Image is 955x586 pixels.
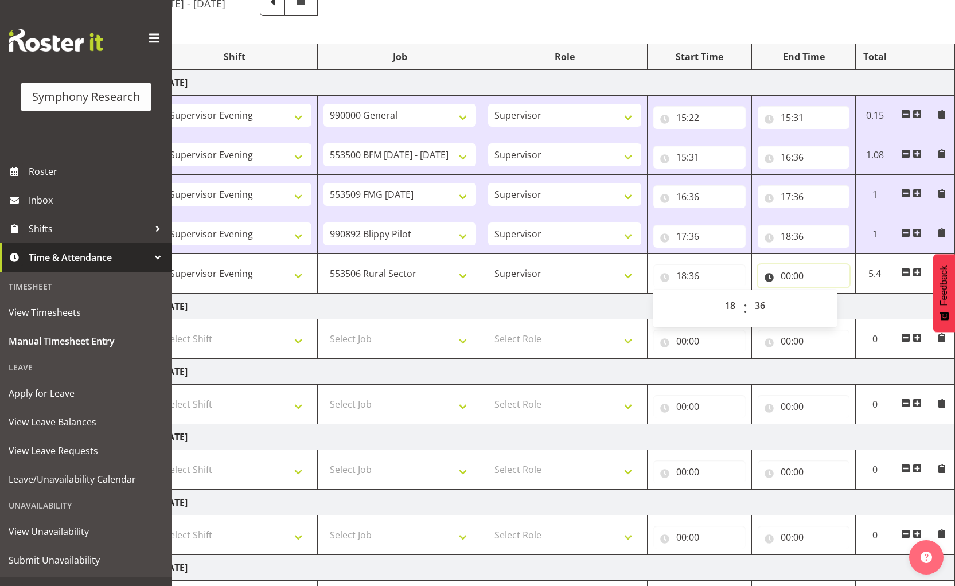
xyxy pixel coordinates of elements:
[653,330,746,353] input: Click to select...
[933,254,955,332] button: Feedback - Show survey
[9,333,163,350] span: Manual Timesheet Entry
[3,465,169,494] a: Leave/Unavailability Calendar
[3,355,169,379] div: Leave
[153,294,955,319] td: [DATE]
[856,254,894,294] td: 5.4
[856,450,894,490] td: 0
[9,413,163,431] span: View Leave Balances
[856,385,894,424] td: 0
[653,106,746,129] input: Click to select...
[939,265,949,306] span: Feedback
[153,490,955,515] td: [DATE]
[153,70,955,96] td: [DATE]
[32,88,140,106] div: Symphony Research
[758,264,850,287] input: Click to select...
[9,471,163,488] span: Leave/Unavailability Calendar
[758,185,850,208] input: Click to select...
[9,442,163,459] span: View Leave Requests
[758,526,850,549] input: Click to select...
[921,552,932,563] img: help-xxl-2.png
[758,225,850,248] input: Click to select...
[3,494,169,517] div: Unavailability
[9,523,163,540] span: View Unavailability
[3,379,169,408] a: Apply for Leave
[856,135,894,175] td: 1.08
[862,50,888,64] div: Total
[653,185,746,208] input: Click to select...
[158,50,311,64] div: Shift
[9,385,163,402] span: Apply for Leave
[758,330,850,353] input: Click to select...
[9,552,163,569] span: Submit Unavailability
[3,546,169,575] a: Submit Unavailability
[3,408,169,436] a: View Leave Balances
[653,395,746,418] input: Click to select...
[3,436,169,465] a: View Leave Requests
[653,146,746,169] input: Click to select...
[3,298,169,327] a: View Timesheets
[9,29,103,52] img: Rosterit website logo
[758,50,850,64] div: End Time
[856,319,894,359] td: 0
[153,555,955,581] td: [DATE]
[29,220,149,237] span: Shifts
[758,146,850,169] input: Click to select...
[758,106,850,129] input: Click to select...
[3,275,169,298] div: Timesheet
[29,249,149,266] span: Time & Attendance
[153,359,955,385] td: [DATE]
[653,225,746,248] input: Click to select...
[488,50,641,64] div: Role
[3,517,169,546] a: View Unavailability
[323,50,477,64] div: Job
[856,214,894,254] td: 1
[29,192,166,209] span: Inbox
[856,175,894,214] td: 1
[856,96,894,135] td: 0.15
[9,304,163,321] span: View Timesheets
[743,294,747,323] span: :
[758,395,850,418] input: Click to select...
[29,163,166,180] span: Roster
[3,327,169,355] a: Manual Timesheet Entry
[758,460,850,483] input: Click to select...
[653,264,746,287] input: Click to select...
[856,515,894,555] td: 0
[653,526,746,549] input: Click to select...
[653,460,746,483] input: Click to select...
[153,424,955,450] td: [DATE]
[653,50,746,64] div: Start Time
